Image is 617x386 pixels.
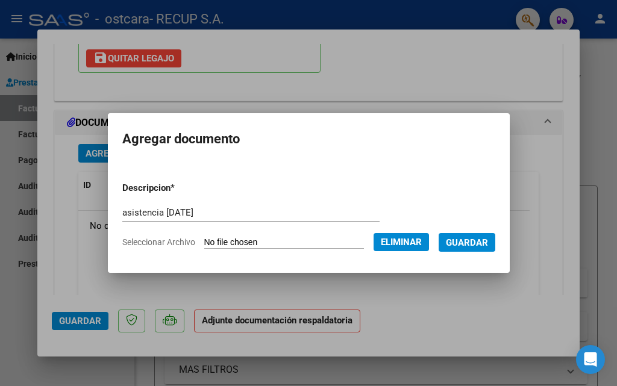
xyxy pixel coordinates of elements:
[381,237,422,247] span: Eliminar
[122,128,495,151] h2: Agregar documento
[374,233,429,251] button: Eliminar
[122,237,195,247] span: Seleccionar Archivo
[446,237,488,248] span: Guardar
[439,233,495,252] button: Guardar
[576,345,605,374] div: Open Intercom Messenger
[122,181,234,195] p: Descripcion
